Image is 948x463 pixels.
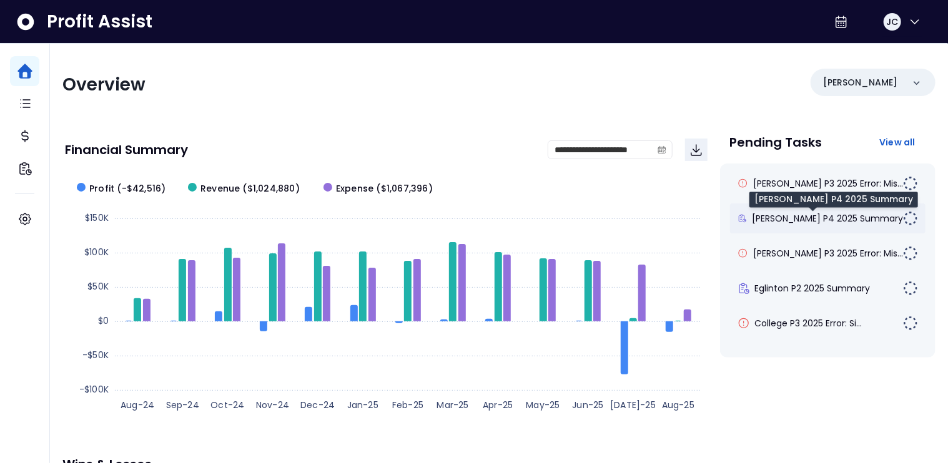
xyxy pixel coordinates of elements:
[483,399,513,411] text: Apr-25
[437,399,469,411] text: Mar-25
[903,316,918,331] img: Not yet Started
[573,399,604,411] text: Jun-25
[79,383,109,396] text: -$100K
[730,136,822,149] p: Pending Tasks
[121,399,154,411] text: Aug-24
[85,212,109,224] text: $150K
[47,11,152,33] span: Profit Assist
[392,399,423,411] text: Feb-25
[823,76,897,89] p: [PERSON_NAME]
[903,246,918,261] img: Not yet Started
[658,145,666,154] svg: calendar
[526,399,560,411] text: May-25
[662,399,694,411] text: Aug-25
[84,246,109,258] text: $100K
[210,399,244,411] text: Oct-24
[903,176,918,191] img: Not yet Started
[752,212,903,225] span: [PERSON_NAME] P4 2025 Summary
[166,399,199,411] text: Sep-24
[753,177,903,190] span: [PERSON_NAME] P3 2025 Error: Mis...
[200,182,300,195] span: Revenue ($1,024,880)
[903,281,918,296] img: Not yet Started
[82,349,109,361] text: -$50K
[62,72,146,97] span: Overview
[87,280,109,293] text: $50K
[98,314,109,327] text: $0
[879,136,916,149] span: View all
[336,182,433,195] span: Expense ($1,067,396)
[347,399,378,411] text: Jan-25
[65,144,188,156] p: Financial Summary
[300,399,335,411] text: Dec-24
[869,131,926,154] button: View all
[610,399,656,411] text: [DATE]-25
[755,317,862,329] span: College P3 2025 Error: Si...
[685,139,708,161] button: Download
[886,16,898,28] span: JC
[903,211,918,226] img: Not yet Started
[755,282,871,295] span: Eglinton P2 2025 Summary
[89,182,165,195] span: Profit (-$42,516)
[753,247,903,260] span: [PERSON_NAME] P3 2025 Error: Mis...
[256,399,289,411] text: Nov-24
